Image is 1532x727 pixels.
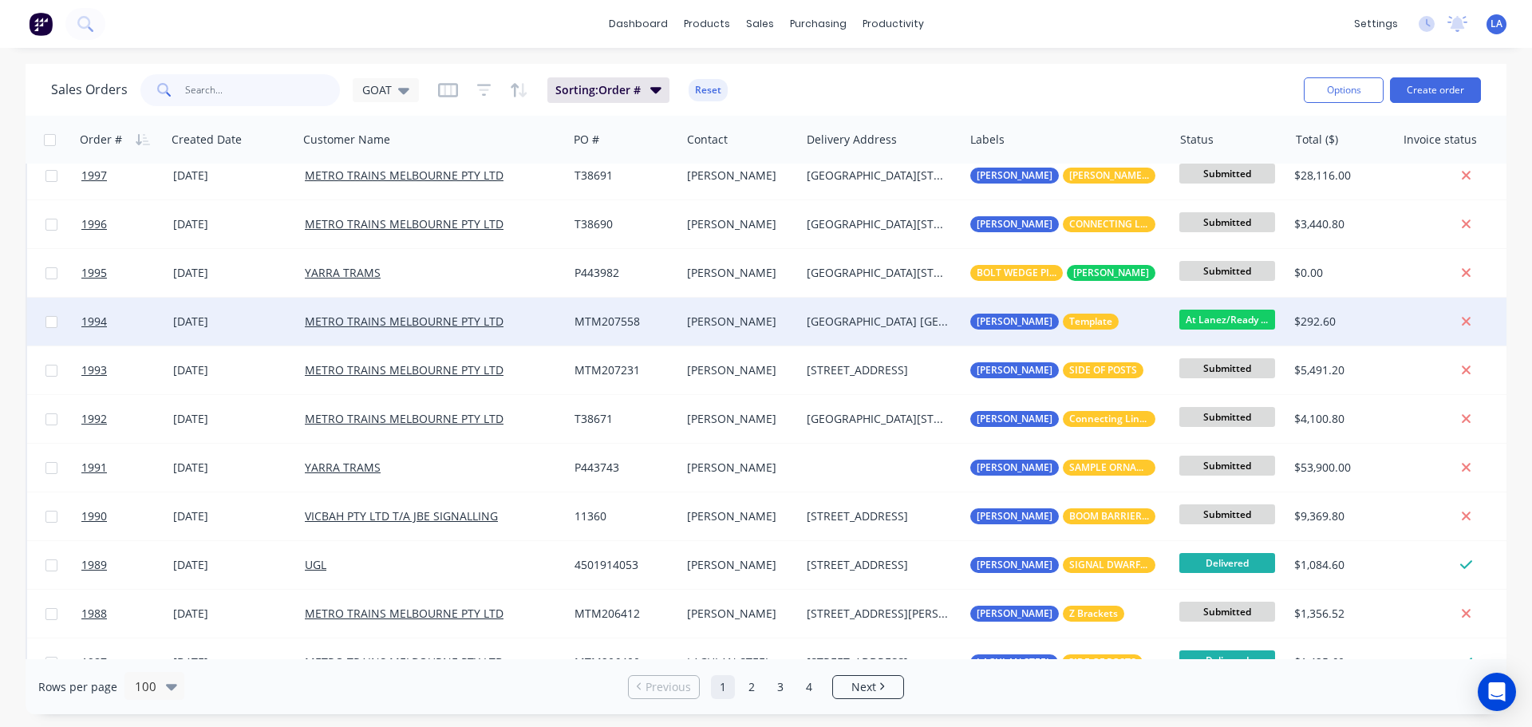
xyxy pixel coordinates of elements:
span: Submitted [1179,456,1275,476]
div: Customer Name [303,132,390,148]
span: Connecting Link 18/18000 [1069,411,1149,427]
button: [PERSON_NAME]SAMPLE ORNAMENTAL ARMS [970,460,1155,476]
span: At Lanez/Ready ... [1179,310,1275,330]
div: Created Date [172,132,242,148]
div: [DATE] [173,508,292,524]
span: 1987 [81,654,107,670]
button: [PERSON_NAME][PERSON_NAME] RESILIENT [970,168,1252,184]
a: YARRA TRAMS [305,265,381,280]
a: 1996 [81,200,173,248]
div: [PERSON_NAME] [687,460,788,476]
div: [STREET_ADDRESS] [807,654,950,670]
span: Submitted [1179,407,1275,427]
span: Submitted [1179,358,1275,378]
span: Submitted [1179,504,1275,524]
div: [PERSON_NAME] [687,606,788,622]
div: 11360 [574,508,669,524]
div: $0.00 [1294,265,1384,281]
a: 1990 [81,492,173,540]
div: [DATE] [173,362,292,378]
button: [PERSON_NAME]SIGNAL DWARF MASTS [970,557,1155,573]
div: Order # [80,132,122,148]
div: [PERSON_NAME] [687,557,788,573]
div: $292.60 [1294,314,1384,330]
a: METRO TRAINS MELBOURNE PTY LTD [305,362,503,377]
button: Create order [1390,77,1481,103]
span: Submitted [1179,261,1275,281]
div: [DATE] [173,606,292,622]
button: Reset [689,79,728,101]
a: Page 4 [797,675,821,699]
span: [PERSON_NAME] [977,508,1052,524]
a: VICBAH PTY LTD T/A JBE SIGNALLING [305,508,498,524]
div: MTM207558 [574,314,669,330]
span: BOOM BARRIER MAST [1069,508,1149,524]
a: Previous page [629,679,699,695]
span: 1996 [81,216,107,232]
div: [PERSON_NAME] [687,411,788,427]
div: $1,356.52 [1294,606,1384,622]
button: [PERSON_NAME]BOOM BARRIER MAST [970,508,1348,524]
span: 1994 [81,314,107,330]
div: Labels [970,132,1005,148]
div: Status [1180,132,1214,148]
div: purchasing [782,12,855,36]
a: Next page [833,679,903,695]
a: METRO TRAINS MELBOURNE PTY LTD [305,606,503,621]
a: METRO TRAINS MELBOURNE PTY LTD [305,654,503,670]
div: [STREET_ADDRESS][PERSON_NAME] [807,606,950,622]
div: [STREET_ADDRESS] [807,557,950,573]
div: 4501914053 [574,557,669,573]
div: [STREET_ADDRESS] [807,362,950,378]
input: Search... [185,74,341,106]
ul: Pagination [622,675,910,699]
button: [PERSON_NAME]Template [970,314,1119,330]
span: [PERSON_NAME] [977,606,1052,622]
div: productivity [855,12,932,36]
button: [PERSON_NAME]CONNECTING LINK TA 202 [970,216,1155,232]
a: dashboard [601,12,676,36]
div: $53,900.00 [1294,460,1384,476]
div: P443982 [574,265,669,281]
div: [GEOGRAPHIC_DATA][STREET_ADDRESS] [807,411,950,427]
span: 1990 [81,508,107,524]
div: $9,369.80 [1294,508,1384,524]
button: Options [1304,77,1384,103]
span: Template [1069,314,1112,330]
span: SIGNAL DWARF MASTS [1069,557,1149,573]
div: Open Intercom Messenger [1478,673,1516,711]
span: Sorting: Order # [555,82,641,98]
a: METRO TRAINS MELBOURNE PTY LTD [305,411,503,426]
span: [PERSON_NAME] [977,411,1052,427]
span: [PERSON_NAME] RESILIENT [1069,168,1149,184]
div: sales [738,12,782,36]
div: T38691 [574,168,669,184]
div: $1,425.60 [1294,654,1384,670]
div: Delivery Address [807,132,897,148]
a: 1994 [81,298,173,346]
a: UGL [305,557,326,572]
div: [DATE] [173,411,292,427]
span: Submitted [1179,212,1275,232]
span: Submitted [1179,602,1275,622]
div: [PERSON_NAME] [687,265,788,281]
div: [GEOGRAPHIC_DATA][STREET_ADDRESS] [807,265,950,281]
span: SAMPLE ORNAMENTAL ARMS [1069,460,1149,476]
h1: Sales Orders [51,82,128,97]
div: [PERSON_NAME] [687,216,788,232]
span: [PERSON_NAME] [977,168,1052,184]
span: [PERSON_NAME] [977,216,1052,232]
span: [PERSON_NAME] [977,460,1052,476]
span: 1988 [81,606,107,622]
span: LACHLAN STEEL [977,654,1052,670]
span: SIDE OF POSTS [1068,654,1136,670]
span: BOLT WEDGE PIVOT [977,265,1056,281]
div: T38690 [574,216,669,232]
button: Sorting:Order # [547,77,669,103]
div: Contact [687,132,728,148]
span: Next [851,679,876,695]
a: 1993 [81,346,173,394]
div: [GEOGRAPHIC_DATA] [GEOGRAPHIC_DATA] [807,314,950,330]
a: 1997 [81,152,173,200]
a: 1991 [81,444,173,492]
